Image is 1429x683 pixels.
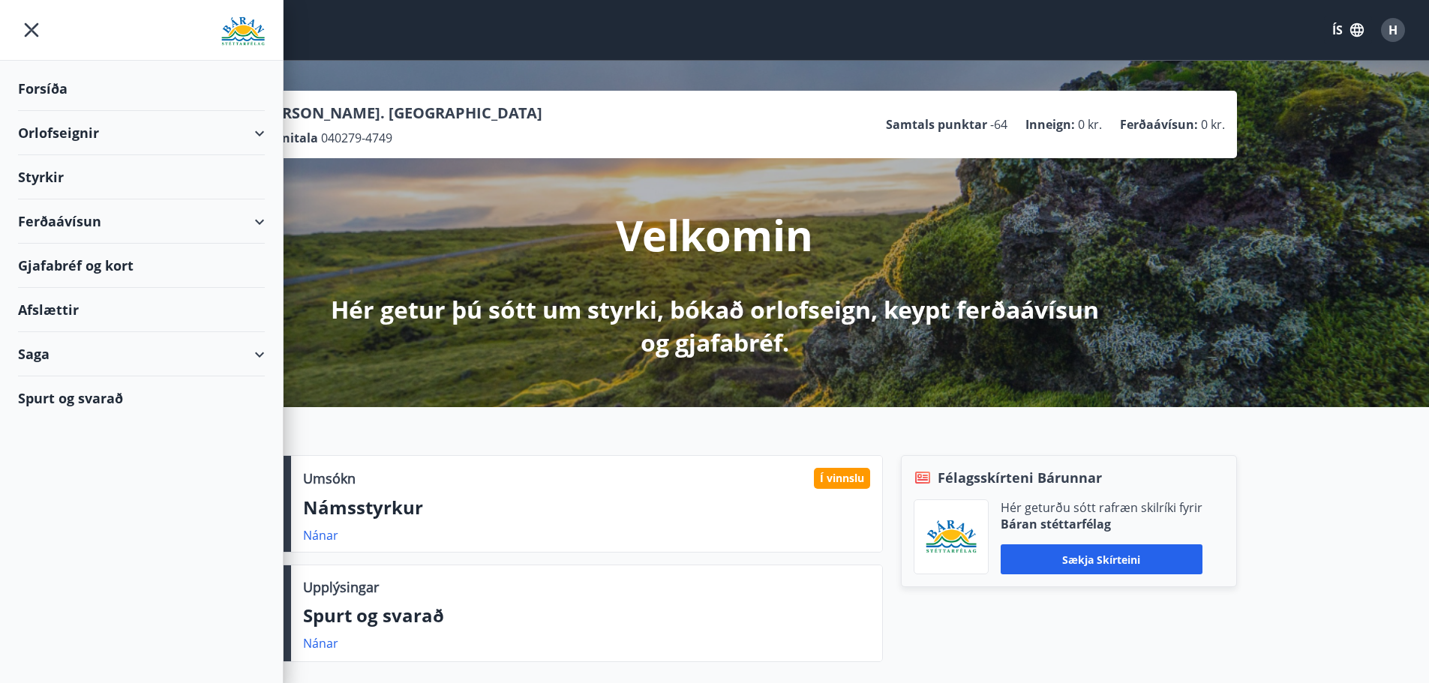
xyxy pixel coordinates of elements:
p: Spurt og svarað [303,603,870,628]
a: Nánar [303,635,338,652]
img: union_logo [221,16,265,46]
p: Kennitala [259,130,318,146]
span: H [1388,22,1397,38]
div: Í vinnslu [814,468,870,489]
div: Saga [18,332,265,376]
button: menu [18,16,45,43]
div: Styrkir [18,155,265,199]
button: ÍS [1324,16,1372,43]
div: Gjafabréf og kort [18,244,265,288]
button: Sækja skírteini [1001,544,1202,574]
p: [PERSON_NAME]. [GEOGRAPHIC_DATA] [259,103,542,124]
span: Félagsskírteni Bárunnar [938,468,1102,487]
a: Nánar [303,527,338,544]
p: Báran stéttarfélag [1001,516,1202,532]
div: Ferðaávísun [18,199,265,244]
div: Forsíða [18,67,265,111]
p: Hér getur þú sótt um styrki, bókað orlofseign, keypt ferðaávísun og gjafabréf. [319,293,1111,359]
span: 040279-4749 [321,130,392,146]
p: Samtals punktar [886,116,987,133]
span: -64 [990,116,1007,133]
button: H [1375,12,1411,48]
p: Hér geturðu sótt rafræn skilríki fyrir [1001,499,1202,516]
p: Upplýsingar [303,577,379,597]
p: Námsstyrkur [303,495,870,520]
div: Afslættir [18,288,265,332]
span: 0 kr. [1201,116,1225,133]
img: Bz2lGXKH3FXEIQKvoQ8VL0Fr0uCiWgfgA3I6fSs8.png [926,520,977,555]
p: Umsókn [303,469,356,488]
p: Inneign : [1025,116,1075,133]
span: 0 kr. [1078,116,1102,133]
div: Spurt og svarað [18,376,265,420]
p: Ferðaávísun : [1120,116,1198,133]
p: Velkomin [616,206,813,263]
div: Orlofseignir [18,111,265,155]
